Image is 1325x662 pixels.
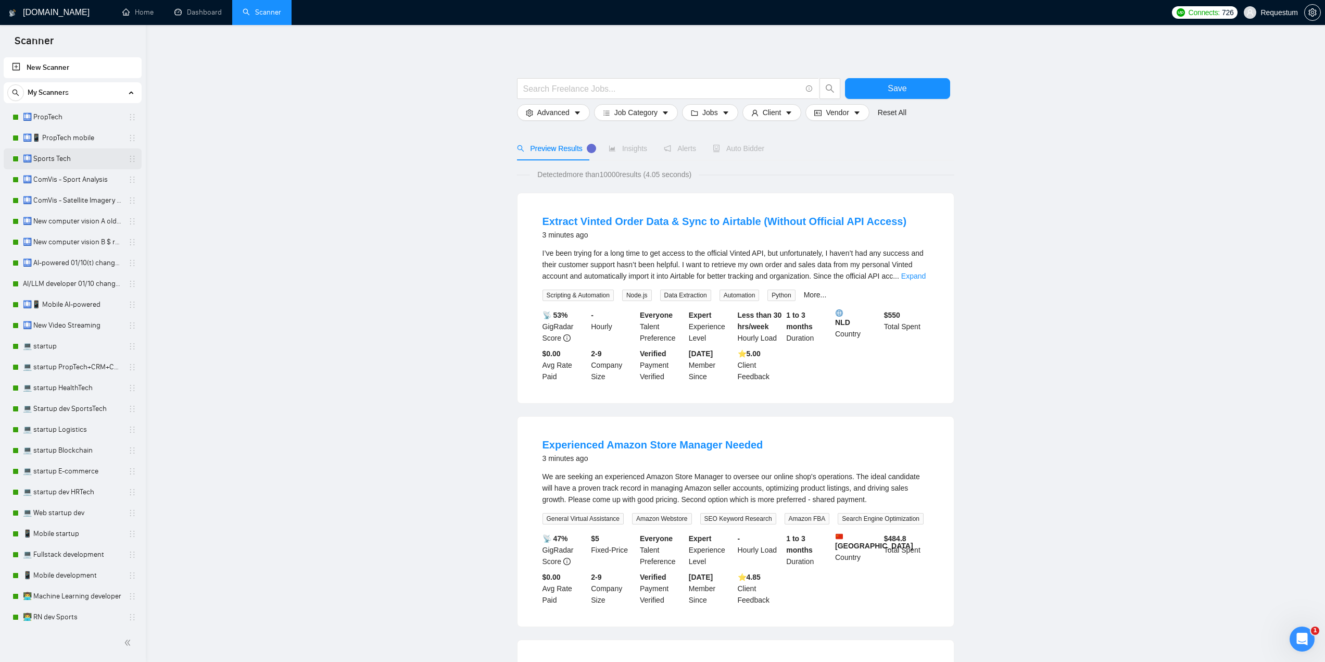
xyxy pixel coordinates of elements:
[687,571,736,606] div: Member Since
[638,571,687,606] div: Payment Verified
[23,294,122,315] a: 🛄📱 Mobile AI-powered
[1177,8,1185,17] img: upwork-logo.png
[23,148,122,169] a: 🛄 Sports Tech
[591,573,601,581] b: 2-9
[594,104,678,121] button: barsJob Categorycaret-down
[128,155,136,163] span: holder
[23,482,122,503] a: 💻 startup dev HRTech
[763,107,781,118] span: Client
[4,57,142,78] li: New Scanner
[884,311,900,319] b: $ 550
[589,571,638,606] div: Company Size
[609,145,616,152] span: area-chart
[23,253,122,273] a: 🛄 AI-powered 01/10(t) changed end
[845,78,950,99] button: Save
[738,534,740,543] b: -
[589,309,638,344] div: Hourly
[614,107,658,118] span: Job Category
[540,309,589,344] div: GigRadar Score
[23,523,122,544] a: 📱 Mobile startup
[835,533,913,550] b: [GEOGRAPHIC_DATA]
[888,82,906,95] span: Save
[23,190,122,211] a: 🛄 ComVis - Satellite Imagery Analysis
[23,169,122,190] a: 🛄 ComVis - Sport Analysis
[1290,627,1315,652] iframe: Intercom live chat
[6,33,62,55] span: Scanner
[128,321,136,330] span: holder
[128,509,136,517] span: holder
[23,565,122,586] a: 📱 Mobile development
[738,311,782,331] b: Less than 30 hrs/week
[540,571,589,606] div: Avg Rate Paid
[836,533,843,540] img: 🇨🇳
[542,513,624,524] span: General Virtual Assistance
[713,144,764,153] span: Auto Bidder
[901,272,926,280] a: Expand
[640,534,673,543] b: Everyone
[23,461,122,482] a: 💻 startup E-commerce
[826,107,849,118] span: Vendor
[542,290,614,301] span: Scripting & Automation
[128,613,136,621] span: holder
[243,8,281,17] a: searchScanner
[540,533,589,567] div: GigRadar Score
[884,534,906,543] b: $ 484.8
[1246,9,1254,16] span: user
[687,309,736,344] div: Experience Level
[542,349,561,358] b: $0.00
[664,144,696,153] span: Alerts
[128,384,136,392] span: holder
[1189,7,1220,18] span: Connects:
[640,573,666,581] b: Verified
[128,363,136,371] span: holder
[523,82,801,95] input: Search Freelance Jobs...
[542,216,907,227] a: Extract Vinted Order Data & Sync to Airtable (Without Official API Access)
[542,229,907,241] div: 3 minutes ago
[736,533,785,567] div: Hourly Load
[805,104,869,121] button: idcardVendorcaret-down
[820,84,840,93] span: search
[689,534,712,543] b: Expert
[128,217,136,226] span: holder
[128,238,136,246] span: holder
[23,398,122,419] a: 💻 Startup dev SportsTech
[689,311,712,319] b: Expert
[638,348,687,382] div: Payment Verified
[736,348,785,382] div: Client Feedback
[819,78,840,99] button: search
[23,232,122,253] a: 🛄 New computer vision B $ range
[687,533,736,567] div: Experience Level
[542,534,568,543] b: 📡 47%
[128,426,136,434] span: holder
[664,145,671,152] span: notification
[128,259,136,267] span: holder
[517,144,592,153] span: Preview Results
[530,169,699,180] span: Detected more than 10000 results (4.05 seconds)
[609,144,647,153] span: Insights
[563,558,571,565] span: info-circle
[122,8,154,17] a: homeHome
[128,301,136,309] span: holder
[540,348,589,382] div: Avg Rate Paid
[632,513,692,524] span: Amazon Webstore
[591,311,594,319] b: -
[589,533,638,567] div: Fixed-Price
[128,530,136,538] span: holder
[767,290,795,301] span: Python
[785,513,830,524] span: Amazon FBA
[128,196,136,205] span: holder
[1304,8,1321,17] a: setting
[691,108,698,116] span: folder
[638,309,687,344] div: Talent Preference
[12,57,133,78] a: New Scanner
[587,144,596,153] div: Tooltip anchor
[738,573,761,581] b: ⭐️ 4.85
[835,309,880,327] b: NLD
[128,592,136,601] span: holder
[713,145,720,152] span: robot
[742,104,802,121] button: userClientcaret-down
[786,311,813,331] b: 1 to 3 months
[526,108,533,116] span: setting
[128,113,136,121] span: holder
[689,573,713,581] b: [DATE]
